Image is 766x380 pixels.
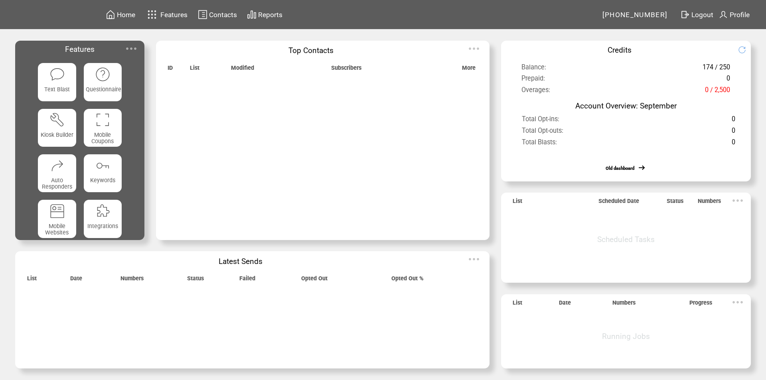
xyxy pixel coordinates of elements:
[691,11,713,19] span: Logout
[522,138,557,150] span: Total Blasts:
[727,75,730,87] span: 0
[120,275,144,286] span: Numbers
[689,299,712,310] span: Progress
[87,223,118,229] span: Integrations
[575,101,677,110] span: Account Overview: September
[391,275,424,286] span: Opted Out %
[49,203,65,219] img: mobile-websites.svg
[27,275,37,286] span: List
[70,275,82,286] span: Date
[91,132,114,144] span: Mobile Coupons
[466,251,482,267] img: ellypsis.svg
[84,109,122,147] a: Mobile Coupons
[168,65,173,75] span: ID
[38,63,76,101] a: Text Blast
[105,8,136,21] a: Home
[41,132,73,138] span: Kiosk Builder
[187,275,204,286] span: Status
[95,67,111,82] img: questionnaire.svg
[522,115,559,127] span: Total Opt-ins:
[84,154,122,192] a: Keywords
[38,154,76,192] a: Auto Responders
[45,223,69,236] span: Mobile Websites
[606,165,634,171] a: Old dashboard
[598,198,639,209] span: Scheduled Date
[84,200,122,238] a: Integrations
[331,65,361,75] span: Subscribers
[95,112,111,128] img: coupons.svg
[95,158,111,173] img: keywords.svg
[738,46,754,54] img: refresh.png
[84,63,122,101] a: Questionnaire
[49,158,65,173] img: auto-responders.svg
[730,11,750,19] span: Profile
[209,11,237,19] span: Contacts
[462,65,476,75] span: More
[680,10,690,20] img: exit.svg
[145,8,159,21] img: features.svg
[730,294,746,310] img: ellypsis.svg
[667,198,683,209] span: Status
[732,115,735,127] span: 0
[513,198,522,209] span: List
[612,299,636,310] span: Numbers
[719,10,728,20] img: profile.svg
[301,275,328,286] span: Opted Out
[730,193,746,209] img: ellypsis.svg
[522,127,563,139] span: Total Opt-outs:
[521,75,545,87] span: Prepaid:
[732,127,735,139] span: 0
[521,63,546,75] span: Balance:
[117,11,135,19] span: Home
[90,177,115,183] span: Keywords
[38,200,76,238] a: Mobile Websites
[106,10,115,20] img: home.svg
[42,177,72,190] span: Auto Responders
[49,112,65,128] img: tool%201.svg
[197,8,238,21] a: Contacts
[160,11,188,19] span: Features
[246,8,284,21] a: Reports
[608,45,632,55] span: Credits
[288,46,334,55] span: Top Contacts
[559,299,571,310] span: Date
[258,11,282,19] span: Reports
[602,332,650,341] span: Running Jobs
[602,11,668,19] span: [PHONE_NUMBER]
[239,275,255,286] span: Failed
[705,86,730,98] span: 0 / 2,500
[44,86,70,93] span: Text Blast
[144,7,189,22] a: Features
[703,63,730,75] span: 174 / 250
[247,10,257,20] img: chart.svg
[38,109,76,147] a: Kiosk Builder
[49,67,65,82] img: text-blast.svg
[65,45,95,54] span: Features
[679,8,717,21] a: Logout
[466,41,482,57] img: ellypsis.svg
[513,299,522,310] span: List
[219,257,263,266] span: Latest Sends
[123,41,139,57] img: ellypsis.svg
[521,86,550,98] span: Overages:
[198,10,207,20] img: contacts.svg
[190,65,199,75] span: List
[597,235,655,244] span: Scheduled Tasks
[86,86,121,93] span: Questionnaire
[698,198,721,209] span: Numbers
[231,65,254,75] span: Modified
[95,203,111,219] img: integrations.svg
[732,138,735,150] span: 0
[717,8,751,21] a: Profile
